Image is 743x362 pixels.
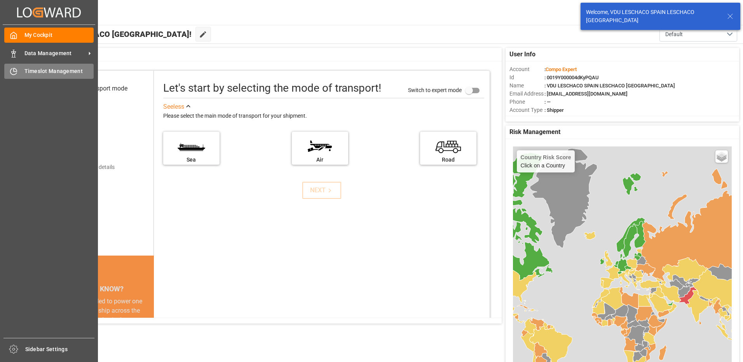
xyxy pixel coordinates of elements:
[296,156,344,164] div: Air
[24,49,86,57] span: Data Management
[509,90,544,98] span: Email Address
[665,30,683,38] span: Default
[715,150,728,163] a: Layers
[509,73,544,82] span: Id
[302,182,341,199] button: NEXT
[143,297,154,362] button: next slide / item
[586,8,720,24] div: Welcome, VDU LESCHACO SPAIN LESCHACO [GEOGRAPHIC_DATA]
[544,107,564,113] span: : Shipper
[424,156,473,164] div: Road
[32,27,192,42] span: Hello VDU LESCHACO [GEOGRAPHIC_DATA]!
[509,106,544,114] span: Account Type
[24,67,94,75] span: Timeslot Management
[163,102,184,111] div: See less
[544,75,599,80] span: : 0019Y000004dKyPQAU
[544,83,675,89] span: : VDU LESCHACO SPAIN LESCHACO [GEOGRAPHIC_DATA]
[4,64,94,79] a: Timeslot Management
[163,111,484,121] div: Please select the main mode of transport for your shipment.
[408,87,462,93] span: Switch to expert mode
[310,186,334,195] div: NEXT
[509,65,544,73] span: Account
[24,31,94,39] span: My Cockpit
[25,345,95,353] span: Sidebar Settings
[509,82,544,90] span: Name
[66,163,115,171] div: Add shipping details
[544,91,628,97] span: : [EMAIL_ADDRESS][DOMAIN_NAME]
[163,80,381,96] div: Let's start by selecting the mode of transport!
[509,127,560,137] span: Risk Management
[509,50,535,59] span: User Info
[544,66,577,72] span: :
[521,154,571,160] h4: Country Risk Score
[521,154,571,169] div: Click on a Country
[4,28,94,43] a: My Cockpit
[544,99,551,105] span: : —
[509,98,544,106] span: Phone
[167,156,216,164] div: Sea
[659,27,737,42] button: open menu
[546,66,577,72] span: Compo Expert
